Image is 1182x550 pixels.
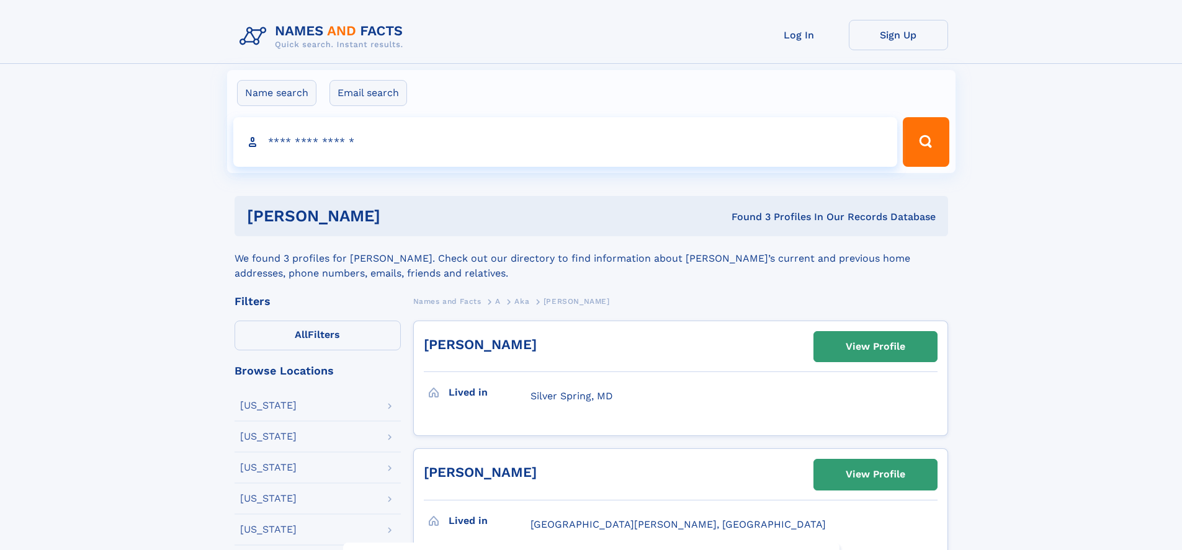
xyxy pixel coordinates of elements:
[235,365,401,376] div: Browse Locations
[240,463,297,472] div: [US_STATE]
[424,337,537,352] a: [PERSON_NAME]
[846,332,905,361] div: View Profile
[233,117,898,167] input: search input
[514,293,529,309] a: Aka
[240,494,297,503] div: [US_STATE]
[750,20,849,50] a: Log In
[240,432,297,441] div: [US_STATE]
[814,332,937,361] a: View Profile
[449,382,531,403] h3: Lived in
[424,464,537,480] a: [PERSON_NAME]
[247,208,556,224] h1: [PERSON_NAME]
[903,117,949,167] button: Search Button
[413,293,481,309] a: Names and Facts
[235,20,413,53] img: Logo Names and Facts
[514,297,529,306] span: Aka
[531,518,826,530] span: [GEOGRAPHIC_DATA][PERSON_NAME], [GEOGRAPHIC_DATA]
[240,525,297,534] div: [US_STATE]
[449,510,531,531] h3: Lived in
[329,80,407,106] label: Email search
[556,210,936,224] div: Found 3 Profiles In Our Records Database
[814,459,937,489] a: View Profile
[846,460,905,489] div: View Profile
[531,390,613,402] span: Silver Spring, MD
[495,297,501,306] span: A
[495,293,501,309] a: A
[237,80,316,106] label: Name search
[235,296,401,307] div: Filters
[235,236,948,281] div: We found 3 profiles for [PERSON_NAME]. Check out our directory to find information about [PERSON_...
[235,321,401,350] label: Filters
[240,401,297,410] div: [US_STATE]
[295,329,308,340] span: All
[849,20,948,50] a: Sign Up
[544,297,610,306] span: [PERSON_NAME]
